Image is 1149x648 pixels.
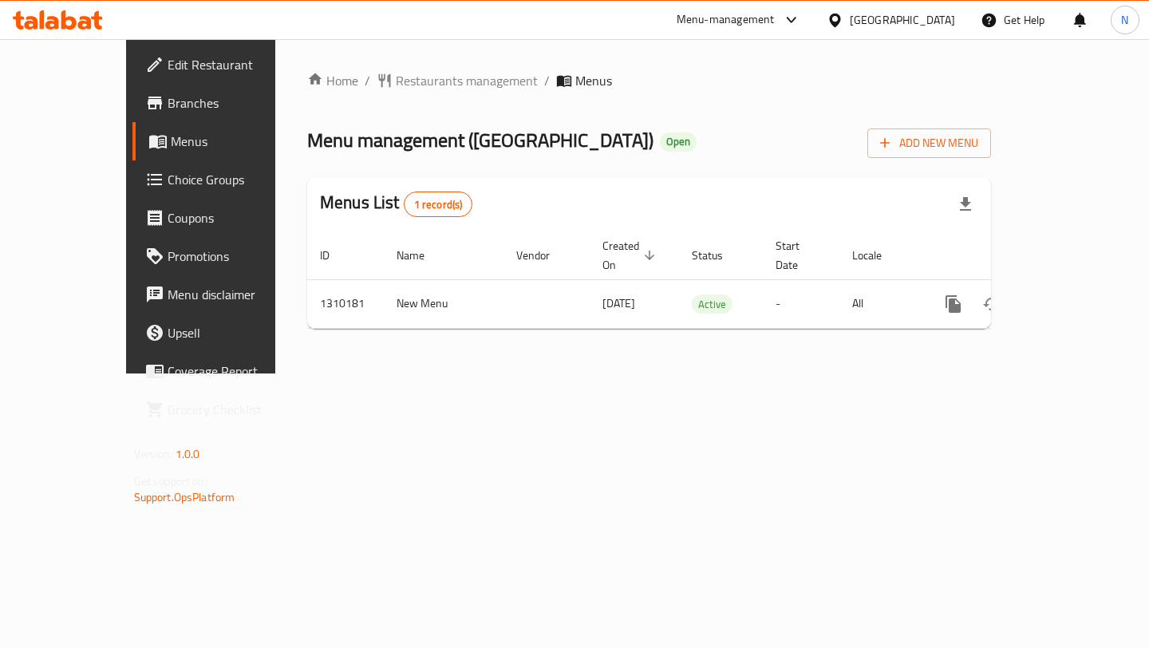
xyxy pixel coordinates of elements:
span: 1.0.0 [176,444,200,464]
button: Change Status [973,285,1011,323]
a: Home [307,71,358,90]
span: Coupons [168,208,305,227]
span: Open [660,135,697,148]
button: more [934,285,973,323]
span: Upsell [168,323,305,342]
div: Total records count [404,192,473,217]
td: All [839,279,922,328]
td: 1310181 [307,279,384,328]
table: enhanced table [307,231,1100,329]
a: Grocery Checklist [132,390,318,429]
a: Choice Groups [132,160,318,199]
span: Coverage Report [168,362,305,381]
a: Upsell [132,314,318,352]
a: Menu disclaimer [132,275,318,314]
td: New Menu [384,279,503,328]
span: N [1121,11,1128,29]
span: Add New Menu [880,133,978,153]
a: Branches [132,84,318,122]
a: Promotions [132,237,318,275]
span: Active [692,295,732,314]
td: - [763,279,839,328]
span: Promotions [168,247,305,266]
span: Menus [171,132,305,151]
h2: Menus List [320,191,472,217]
span: Edit Restaurant [168,55,305,74]
div: Menu-management [677,10,775,30]
span: Get support on: [134,471,207,492]
span: Version: [134,444,173,464]
a: Support.OpsPlatform [134,487,235,508]
a: Coverage Report [132,352,318,390]
nav: breadcrumb [307,71,991,90]
th: Actions [922,231,1100,280]
a: Restaurants management [377,71,538,90]
a: Edit Restaurant [132,45,318,84]
span: [DATE] [602,293,635,314]
span: Vendor [516,246,571,265]
span: Name [397,246,445,265]
span: Branches [168,93,305,113]
div: Export file [946,185,985,223]
span: Created On [602,236,660,275]
span: Grocery Checklist [168,400,305,419]
div: [GEOGRAPHIC_DATA] [850,11,955,29]
span: Choice Groups [168,170,305,189]
li: / [544,71,550,90]
span: Start Date [776,236,820,275]
span: Menu disclaimer [168,285,305,304]
a: Coupons [132,199,318,237]
span: Status [692,246,744,265]
button: Add New Menu [867,128,991,158]
span: 1 record(s) [405,197,472,212]
li: / [365,71,370,90]
span: Restaurants management [396,71,538,90]
span: Menu management ( [GEOGRAPHIC_DATA] ) [307,122,653,158]
span: ID [320,246,350,265]
span: Menus [575,71,612,90]
div: Open [660,132,697,152]
span: Locale [852,246,902,265]
a: Menus [132,122,318,160]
